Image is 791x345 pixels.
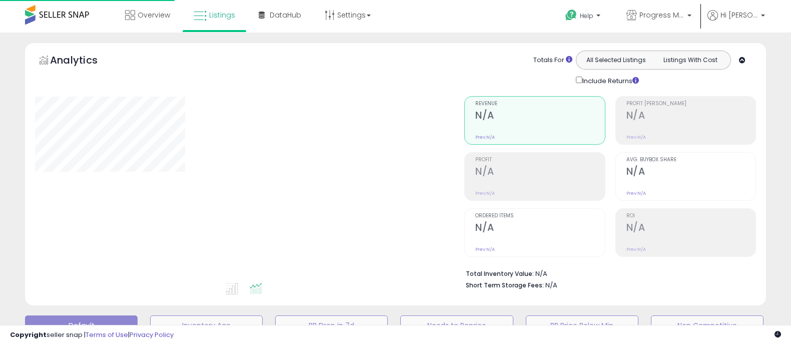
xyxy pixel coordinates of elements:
h2: N/A [626,166,755,179]
a: Privacy Policy [130,330,174,339]
button: Default [25,315,138,335]
a: Hi [PERSON_NAME] [707,10,765,33]
button: Listings With Cost [653,54,727,67]
span: Listings [209,10,235,20]
i: Get Help [565,9,577,22]
div: Include Returns [568,75,651,86]
button: BB Price Below Min [526,315,638,335]
span: Help [580,12,593,20]
span: N/A [545,280,557,290]
small: Prev: N/A [475,134,495,140]
button: BB Drop in 7d [275,315,388,335]
span: Progress Matters [639,10,684,20]
b: Total Inventory Value: [466,269,534,278]
small: Prev: N/A [475,190,495,196]
h2: N/A [475,110,604,123]
button: Non Competitive [651,315,763,335]
span: Hi [PERSON_NAME] [720,10,758,20]
span: Overview [138,10,170,20]
div: Totals For [533,56,572,65]
div: seller snap | | [10,330,174,340]
h2: N/A [626,222,755,235]
li: N/A [466,267,748,279]
span: ROI [626,213,755,219]
span: Profit [PERSON_NAME] [626,101,755,107]
small: Prev: N/A [626,190,646,196]
span: Revenue [475,101,604,107]
h5: Analytics [50,53,117,70]
h2: N/A [475,222,604,235]
small: Prev: N/A [626,134,646,140]
span: Ordered Items [475,213,604,219]
span: Profit [475,157,604,163]
small: Prev: N/A [475,246,495,252]
h2: N/A [475,166,604,179]
button: Needs to Reprice [400,315,513,335]
a: Help [557,2,610,33]
span: Avg. Buybox Share [626,157,755,163]
b: Short Term Storage Fees: [466,281,544,289]
a: Terms of Use [86,330,128,339]
button: All Selected Listings [579,54,653,67]
strong: Copyright [10,330,47,339]
small: Prev: N/A [626,246,646,252]
h2: N/A [626,110,755,123]
button: Inventory Age [150,315,263,335]
span: DataHub [270,10,301,20]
